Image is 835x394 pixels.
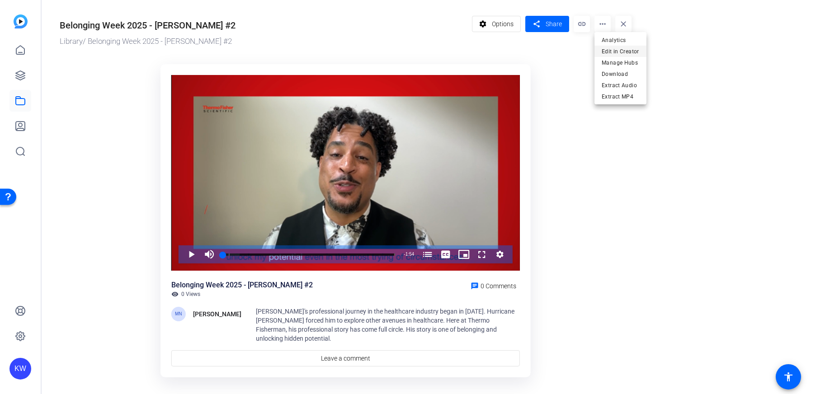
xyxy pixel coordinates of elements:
[602,91,639,102] span: Extract MP4
[602,46,639,56] span: Edit in Creator
[602,34,639,45] span: Analytics
[602,80,639,90] span: Extract Audio
[602,68,639,79] span: Download
[602,57,639,68] span: Manage Hubs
